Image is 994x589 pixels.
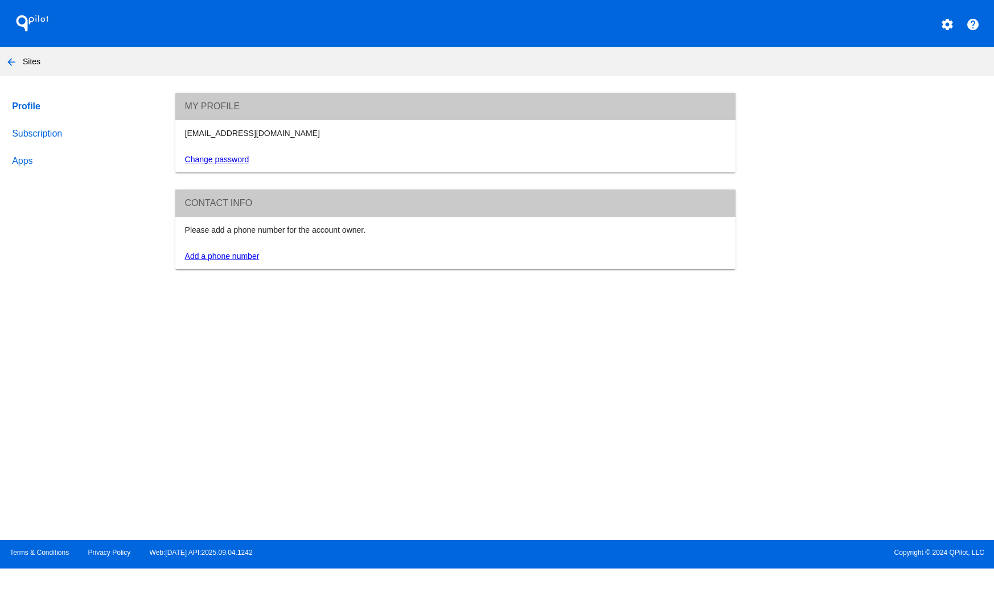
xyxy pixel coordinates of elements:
a: Change password [185,155,249,164]
div: Please add a phone number for the account owner. [178,225,733,234]
a: Profile [10,93,156,120]
span: My Profile [185,101,240,111]
mat-icon: settings [940,18,954,31]
mat-icon: arrow_back [5,55,18,69]
a: Privacy Policy [88,549,131,557]
a: Web:[DATE] API:2025.09.04.1242 [150,549,253,557]
a: Apps [10,147,156,175]
span: Contact info [185,198,253,208]
a: Add a phone number [185,252,260,261]
a: Terms & Conditions [10,549,69,557]
a: Subscription [10,120,156,147]
mat-icon: help [966,18,980,31]
div: [EMAIL_ADDRESS][DOMAIN_NAME] [178,129,733,138]
span: Copyright © 2024 QPilot, LLC [507,549,984,557]
h1: QPilot [10,12,55,35]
